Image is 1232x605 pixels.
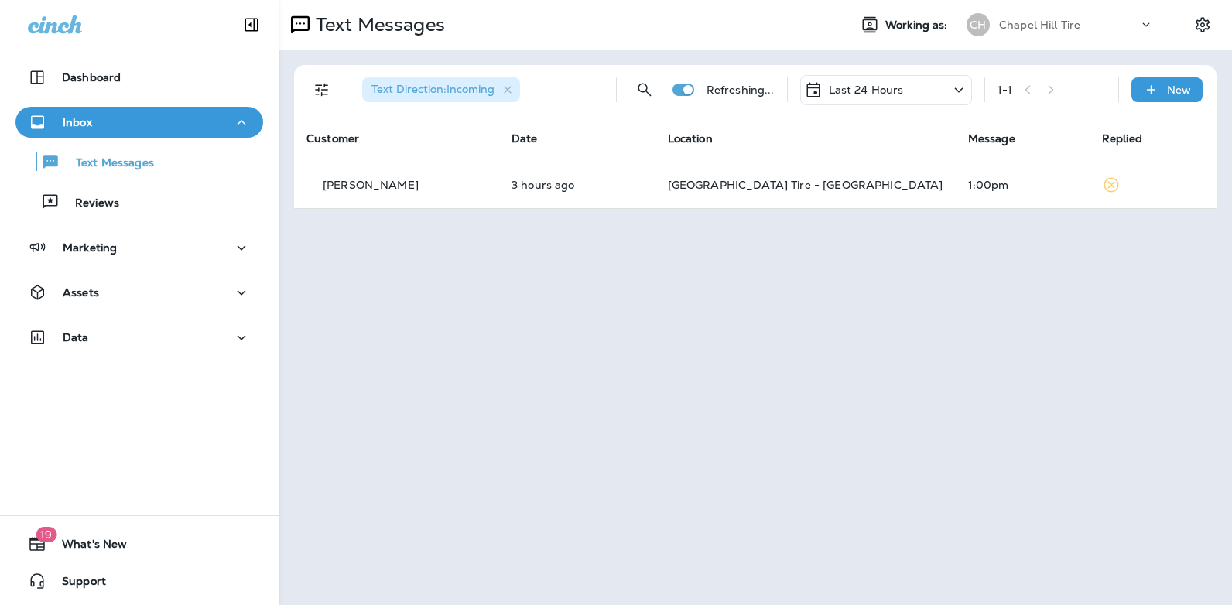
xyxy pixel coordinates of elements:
[60,197,119,211] p: Reviews
[306,74,337,105] button: Filters
[15,145,263,178] button: Text Messages
[629,74,660,105] button: Search Messages
[15,107,263,138] button: Inbox
[968,132,1015,145] span: Message
[63,286,99,299] p: Assets
[323,179,419,191] p: [PERSON_NAME]
[371,82,495,96] span: Text Direction : Incoming
[63,241,117,254] p: Marketing
[1189,11,1217,39] button: Settings
[668,178,943,192] span: [GEOGRAPHIC_DATA] Tire - [GEOGRAPHIC_DATA]
[15,277,263,308] button: Assets
[968,179,1077,191] div: 1:00pm
[512,132,538,145] span: Date
[46,538,127,556] span: What's New
[46,575,106,593] span: Support
[62,71,121,84] p: Dashboard
[1167,84,1191,96] p: New
[967,13,990,36] div: CH
[15,528,263,559] button: 19What's New
[998,84,1012,96] div: 1 - 1
[15,232,263,263] button: Marketing
[60,156,154,171] p: Text Messages
[15,62,263,93] button: Dashboard
[829,84,904,96] p: Last 24 Hours
[63,116,92,128] p: Inbox
[512,179,643,191] p: Oct 12, 2025 04:54 PM
[310,13,445,36] p: Text Messages
[999,19,1080,31] p: Chapel Hill Tire
[15,186,263,218] button: Reviews
[36,527,56,542] span: 19
[15,322,263,353] button: Data
[306,132,359,145] span: Customer
[1102,132,1142,145] span: Replied
[885,19,951,32] span: Working as:
[707,84,775,96] p: Refreshing...
[63,331,89,344] p: Data
[668,132,713,145] span: Location
[362,77,520,102] div: Text Direction:Incoming
[230,9,273,40] button: Collapse Sidebar
[15,566,263,596] button: Support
